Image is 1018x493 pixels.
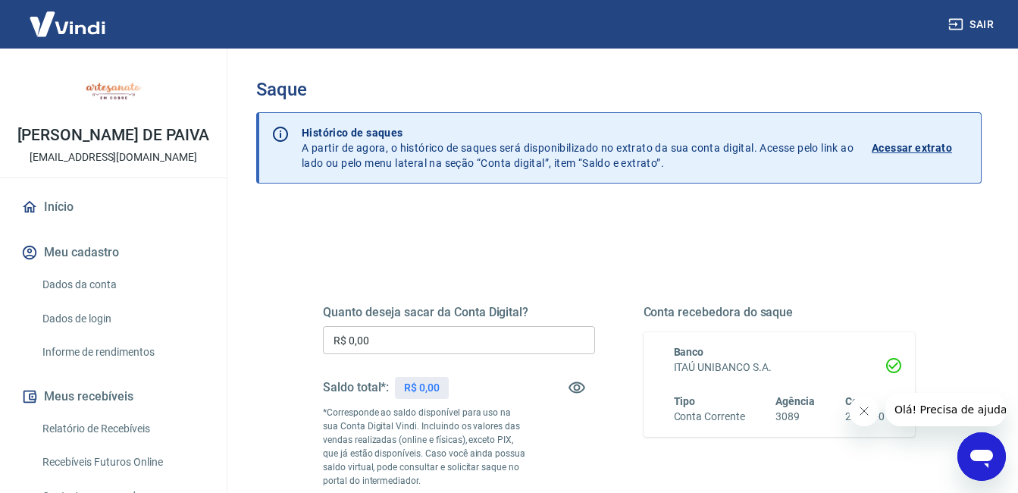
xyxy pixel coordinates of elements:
[36,303,208,334] a: Dados de login
[845,409,885,425] h6: 28871-0
[18,236,208,269] button: Meu cadastro
[302,125,854,171] p: A partir de agora, o histórico de saques será disponibilizado no extrato da sua conta digital. Ac...
[775,409,815,425] h6: 3089
[302,125,854,140] p: Histórico de saques
[775,395,815,407] span: Agência
[845,395,874,407] span: Conta
[674,409,745,425] h6: Conta Corrente
[36,269,208,300] a: Dados da conta
[36,447,208,478] a: Recebíveis Futuros Online
[674,395,696,407] span: Tipo
[945,11,1000,39] button: Sair
[849,396,879,426] iframe: Fechar mensagem
[674,360,885,375] h6: ITAÚ UNIBANCO S.A.
[323,305,595,320] h5: Quanto deseja sacar da Conta Digital?
[18,1,117,47] img: Vindi
[885,393,1006,426] iframe: Mensagem da empresa
[957,432,1006,481] iframe: Botão para abrir a janela de mensagens
[256,79,982,100] h3: Saque
[9,11,127,23] span: Olá! Precisa de ajuda?
[17,127,210,143] p: [PERSON_NAME] DE PAIVA
[323,380,389,395] h5: Saldo total*:
[83,61,144,121] img: 7cd44400-ef74-465c-b7fb-b9107962f833.jpeg
[323,406,527,488] p: *Corresponde ao saldo disponível para uso na sua Conta Digital Vindi. Incluindo os valores das ve...
[36,413,208,444] a: Relatório de Recebíveis
[18,380,208,413] button: Meus recebíveis
[36,337,208,368] a: Informe de rendimentos
[872,140,952,155] p: Acessar extrato
[674,346,704,358] span: Banco
[18,190,208,224] a: Início
[404,380,440,396] p: R$ 0,00
[644,305,916,320] h5: Conta recebedora do saque
[30,149,197,165] p: [EMAIL_ADDRESS][DOMAIN_NAME]
[872,125,969,171] a: Acessar extrato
